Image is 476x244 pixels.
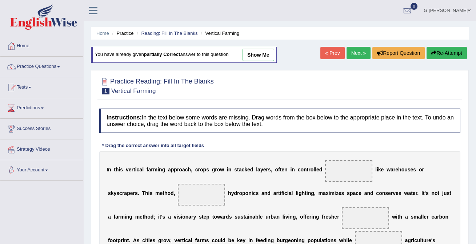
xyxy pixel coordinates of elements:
[199,214,202,220] b: s
[305,190,307,196] b: t
[289,190,292,196] b: a
[107,114,142,121] b: Instructions:
[214,214,217,220] b: o
[245,190,249,196] b: o
[133,190,135,196] b: r
[229,214,232,220] b: s
[300,214,303,220] b: o
[425,190,426,196] b: '
[99,109,460,133] h4: In the text below some words are missing. Drag words from the box below to the appropriate place ...
[325,214,328,220] b: e
[119,190,122,196] b: c
[316,214,319,220] b: g
[367,190,370,196] b: n
[281,167,284,172] b: e
[268,167,271,172] b: s
[296,190,297,196] b: l
[206,214,209,220] b: p
[116,190,119,196] b: s
[411,167,413,172] b: e
[280,190,281,196] b: i
[405,214,408,220] b: a
[314,190,316,196] b: ,
[329,190,330,196] b: i
[395,167,398,172] b: e
[404,167,408,172] b: u
[107,167,108,172] b: I
[239,190,242,196] b: o
[347,47,371,59] a: Next »
[313,214,316,220] b: n
[0,36,83,54] a: Home
[303,214,305,220] b: f
[171,190,174,196] b: d
[244,167,247,172] b: k
[256,167,257,172] b: l
[283,214,284,220] b: l
[335,190,336,196] b: i
[319,167,323,172] b: d
[108,214,111,220] b: a
[413,190,416,196] b: e
[164,190,168,196] b: h
[122,190,124,196] b: r
[151,167,153,172] b: r
[174,167,177,172] b: p
[199,30,239,37] li: Vertical Farming
[413,214,418,220] b: m
[396,214,397,220] b: i
[267,190,271,196] b: d
[378,167,381,172] b: k
[157,167,159,172] b: i
[0,98,83,116] a: Predictions
[377,167,378,172] b: i
[293,214,296,220] b: g
[284,190,287,196] b: c
[120,214,124,220] b: m
[256,190,259,196] b: s
[276,190,278,196] b: r
[113,190,116,196] b: y
[263,167,266,172] b: e
[318,190,323,196] b: m
[277,214,280,220] b: n
[135,167,137,172] b: i
[143,214,144,220] b: t
[217,214,221,220] b: w
[125,214,126,220] b: i
[160,214,161,220] b: t
[140,214,143,220] b: e
[177,214,178,220] b: i
[311,190,314,196] b: g
[167,190,171,196] b: o
[148,167,151,172] b: a
[161,214,162,220] b: '
[99,142,207,149] div: * Drag the correct answer into all target fields
[234,167,237,172] b: s
[135,190,138,196] b: s
[212,167,215,172] b: g
[261,190,264,196] b: a
[220,167,224,172] b: w
[316,167,319,172] b: e
[110,30,133,37] li: Practice
[260,167,263,172] b: y
[231,190,234,196] b: y
[133,167,135,172] b: t
[393,167,395,172] b: r
[163,190,164,196] b: t
[275,167,278,172] b: o
[398,167,401,172] b: h
[141,30,197,36] a: Reading: Fill In The Blanks
[182,167,185,172] b: a
[328,214,331,220] b: s
[289,214,293,220] b: n
[118,214,120,220] b: r
[0,139,83,158] a: Strategy Videos
[248,190,252,196] b: n
[421,190,423,196] b: I
[342,207,389,229] span: Drop target
[116,167,119,172] b: h
[339,190,341,196] b: e
[124,190,127,196] b: a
